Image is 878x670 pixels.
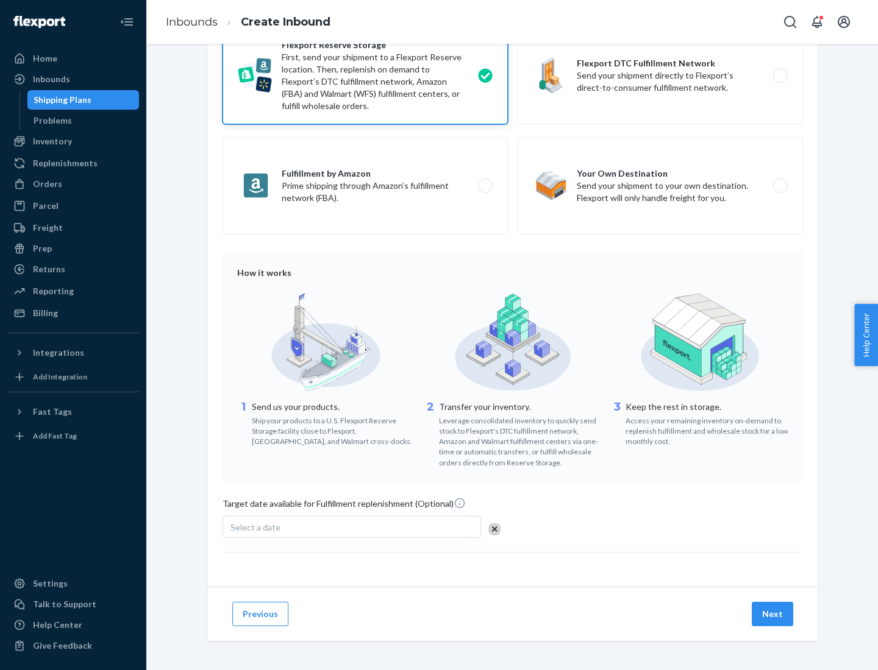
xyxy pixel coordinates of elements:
[752,602,793,626] button: Next
[33,242,52,255] div: Prep
[7,367,139,387] a: Add Integration
[27,90,140,110] a: Shipping Plans
[7,615,139,635] a: Help Center
[223,497,466,515] span: Target date available for Fulfillment replenishment (Optional)
[7,69,139,89] a: Inbounds
[237,400,249,446] div: 1
[156,4,340,40] ol: breadcrumbs
[237,267,788,279] div: How it works
[33,178,62,190] div: Orders
[33,52,57,65] div: Home
[854,304,878,366] button: Help Center
[7,218,139,238] a: Freight
[7,153,139,173] a: Replenishments
[7,239,139,258] a: Prep
[33,157,98,169] div: Replenishments
[33,577,68,590] div: Settings
[33,263,65,275] div: Returns
[805,10,829,34] button: Open notifications
[7,196,139,216] a: Parcel
[33,406,72,418] div: Fast Tags
[439,413,602,468] div: Leverage consolidated inventory to quickly send stock to Flexport's DTC fulfillment network, Amaz...
[34,94,91,106] div: Shipping Plans
[33,285,74,297] div: Reporting
[7,259,139,279] a: Returns
[33,640,92,652] div: Give Feedback
[27,111,140,130] a: Problems
[33,222,63,234] div: Freight
[33,347,84,359] div: Integrations
[33,598,96,610] div: Talk to Support
[7,594,139,614] a: Talk to Support
[7,402,139,421] button: Fast Tags
[33,431,77,441] div: Add Fast Tag
[13,16,65,28] img: Flexport logo
[611,400,623,446] div: 3
[115,10,139,34] button: Close Navigation
[7,49,139,68] a: Home
[230,522,280,532] span: Select a date
[7,174,139,194] a: Orders
[439,401,602,413] p: Transfer your inventory.
[7,426,139,446] a: Add Fast Tag
[626,401,788,413] p: Keep the rest in storage.
[626,413,788,446] div: Access your remaining inventory on-demand to replenish fulfillment and wholesale stock for a low ...
[7,574,139,593] a: Settings
[33,619,82,631] div: Help Center
[7,303,139,323] a: Billing
[252,401,415,413] p: Send us your products.
[33,135,72,147] div: Inventory
[166,15,218,29] a: Inbounds
[7,281,139,301] a: Reporting
[33,372,87,382] div: Add Integration
[7,343,139,362] button: Integrations
[7,636,139,655] button: Give Feedback
[232,602,288,626] button: Previous
[33,200,59,212] div: Parcel
[34,115,72,127] div: Problems
[33,73,70,85] div: Inbounds
[252,413,415,446] div: Ship your products to a U.S. Flexport Reserve Storage facility close to Flexport, [GEOGRAPHIC_DAT...
[424,400,437,468] div: 2
[241,15,330,29] a: Create Inbound
[7,132,139,151] a: Inventory
[832,10,856,34] button: Open account menu
[778,10,802,34] button: Open Search Box
[33,307,58,319] div: Billing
